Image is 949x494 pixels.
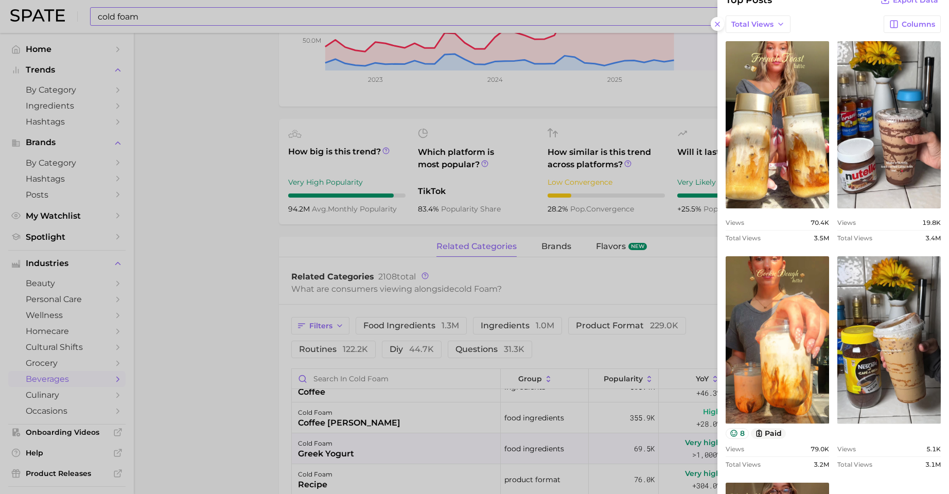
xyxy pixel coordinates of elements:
[726,219,744,226] span: Views
[884,15,941,33] button: Columns
[837,461,872,468] span: Total Views
[811,445,829,453] span: 79.0k
[837,219,856,226] span: Views
[731,20,774,29] span: Total Views
[726,445,744,453] span: Views
[926,445,941,453] span: 5.1k
[837,445,856,453] span: Views
[726,461,761,468] span: Total Views
[837,234,872,242] span: Total Views
[922,219,941,226] span: 19.8k
[925,234,941,242] span: 3.4m
[814,234,829,242] span: 3.5m
[751,428,786,439] button: paid
[726,428,749,439] button: 8
[925,461,941,468] span: 3.1m
[902,20,935,29] span: Columns
[814,461,829,468] span: 3.2m
[726,15,790,33] button: Total Views
[726,234,761,242] span: Total Views
[811,219,829,226] span: 70.4k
